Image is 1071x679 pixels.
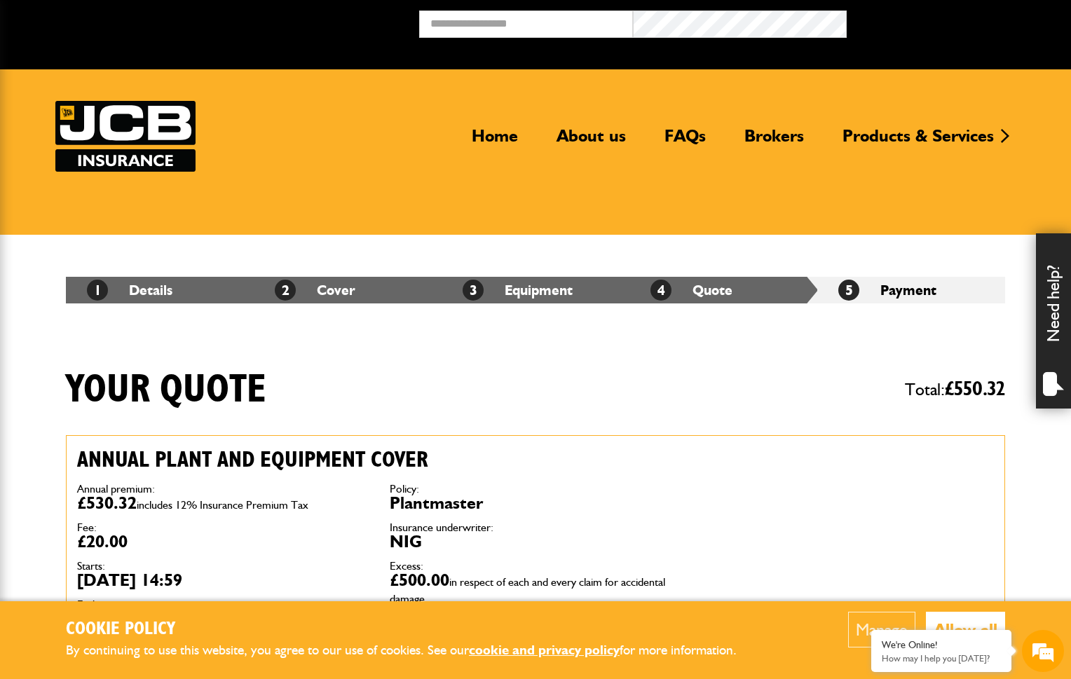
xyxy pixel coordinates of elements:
[77,483,369,495] dt: Annual premium:
[390,522,681,533] dt: Insurance underwriter:
[390,572,681,605] dd: £500.00
[390,483,681,495] dt: Policy:
[629,277,817,303] li: Quote
[882,639,1001,651] div: We're Online!
[137,498,308,512] span: includes 12% Insurance Premium Tax
[55,101,196,172] img: JCB Insurance Services logo
[905,373,1005,406] span: Total:
[546,125,636,158] a: About us
[654,125,716,158] a: FAQs
[838,280,859,301] span: 5
[945,379,1005,399] span: £
[650,280,671,301] span: 4
[66,366,266,413] h1: Your quote
[275,282,355,299] a: 2Cover
[77,599,369,610] dt: Ends:
[463,280,484,301] span: 3
[461,125,528,158] a: Home
[848,612,915,647] button: Manage
[734,125,814,158] a: Brokers
[390,575,665,605] span: in respect of each and every claim for accidental damage.
[66,640,760,661] p: By continuing to use this website, you agree to our use of cookies. See our for more information.
[77,533,369,550] dd: £20.00
[77,572,369,589] dd: [DATE] 14:59
[390,495,681,512] dd: Plantmaster
[1036,233,1071,409] div: Need help?
[77,522,369,533] dt: Fee:
[817,277,1005,303] li: Payment
[87,280,108,301] span: 1
[77,495,369,512] dd: £530.32
[847,11,1060,32] button: Broker Login
[66,619,760,640] h2: Cookie Policy
[275,280,296,301] span: 2
[882,653,1001,664] p: How may I help you today?
[390,533,681,550] dd: NIG
[77,561,369,572] dt: Starts:
[55,101,196,172] a: JCB Insurance Services
[87,282,172,299] a: 1Details
[469,642,620,658] a: cookie and privacy policy
[954,379,1005,399] span: 550.32
[77,446,681,473] h2: Annual plant and equipment cover
[463,282,573,299] a: 3Equipment
[390,561,681,572] dt: Excess:
[832,125,1004,158] a: Products & Services
[926,612,1005,647] button: Allow all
